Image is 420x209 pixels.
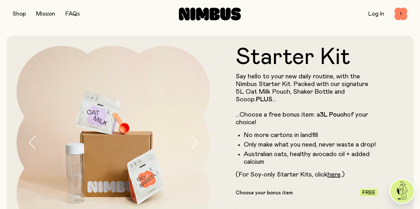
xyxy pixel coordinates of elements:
[328,171,341,178] a: here
[394,8,407,20] button: 1
[244,150,378,166] li: Australian oats, healthy avocado oil + added calcium
[236,190,293,196] p: Choose your bonus item
[36,11,55,17] a: Mission
[244,141,378,148] li: Only make what you need, never waste a drop!
[236,171,378,178] p: (For Soy-only Starter Kits, click .)
[236,73,378,126] p: Say hello to your new daily routine, with the Nimbus Starter Kit. Packed with our signature 5L Oa...
[329,112,347,118] strong: Pouch
[236,46,378,69] h1: Starter Kit
[256,96,272,103] strong: PLUS
[244,131,378,139] li: No more cartons in landfill
[320,112,328,118] strong: 3L
[362,190,375,195] span: Free
[65,11,80,17] a: FAQs
[368,11,384,17] a: Log In
[390,179,414,203] img: agent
